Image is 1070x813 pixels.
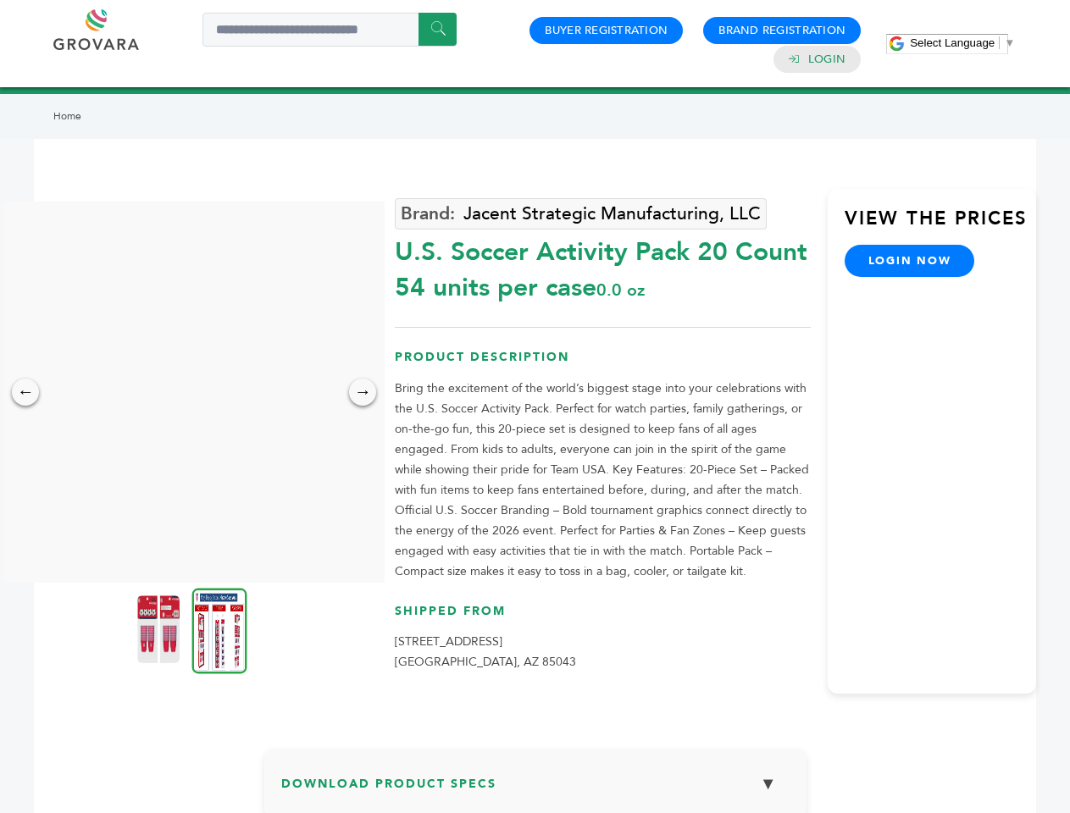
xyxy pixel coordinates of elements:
[395,349,811,379] h3: Product Description
[910,36,1015,49] a: Select Language​
[395,632,811,672] p: [STREET_ADDRESS] [GEOGRAPHIC_DATA], AZ 85043
[718,23,845,38] a: Brand Registration
[349,379,376,406] div: →
[845,245,975,277] a: login now
[53,109,81,123] a: Home
[808,52,845,67] a: Login
[545,23,668,38] a: Buyer Registration
[910,36,995,49] span: Select Language
[395,379,811,582] p: Bring the excitement of the world’s biggest stage into your celebrations with the U.S. Soccer Act...
[596,279,645,301] span: 0.0 oz
[747,766,790,802] button: ▼
[1004,36,1015,49] span: ▼
[202,13,457,47] input: Search a product or brand...
[12,379,39,406] div: ←
[845,206,1036,245] h3: View the Prices
[395,198,767,230] a: Jacent Strategic Manufacturing, LLC
[395,226,811,306] div: U.S. Soccer Activity Pack 20 Count 54 units per case
[192,588,247,673] img: U.S. Soccer Activity Pack – 20 Count 54 units per case 0.0 oz
[137,595,180,663] img: U.S. Soccer Activity Pack – 20 Count 54 units per case 0.0 oz
[999,36,1000,49] span: ​
[395,603,811,633] h3: Shipped From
